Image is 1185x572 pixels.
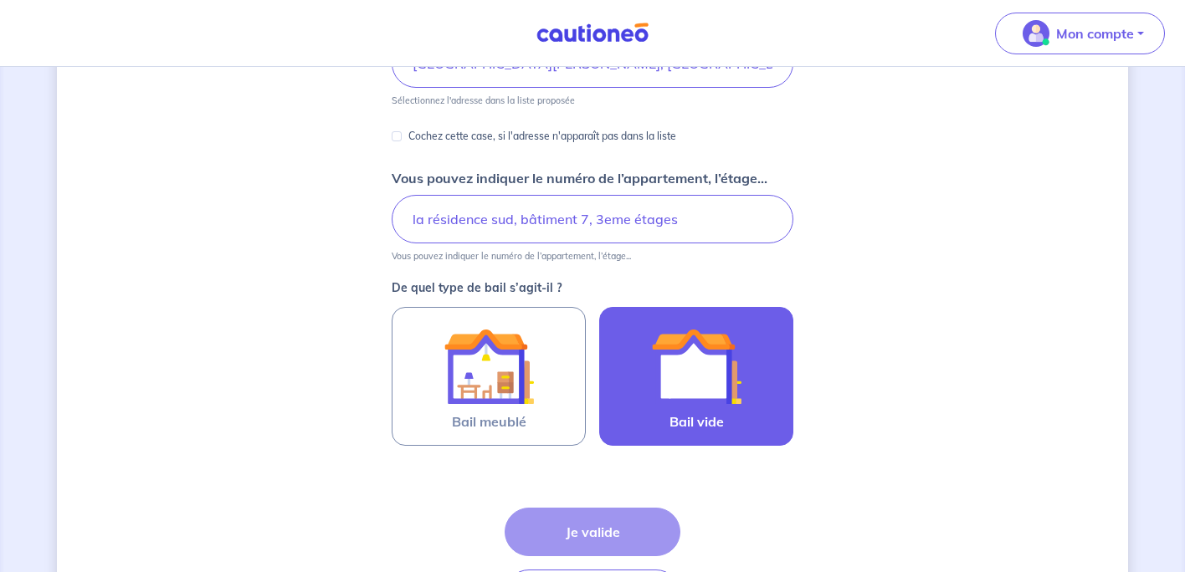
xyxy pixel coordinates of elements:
[392,168,767,188] p: Vous pouvez indiquer le numéro de l’appartement, l’étage...
[392,250,631,262] p: Vous pouvez indiquer le numéro de l’appartement, l’étage...
[408,126,676,146] p: Cochez cette case, si l'adresse n'apparaît pas dans la liste
[651,321,741,411] img: illu_empty_lease.svg
[392,94,575,106] p: Sélectionnez l'adresse dans la liste proposée
[452,411,526,432] span: Bail meublé
[1023,20,1049,47] img: illu_account_valid_menu.svg
[1056,23,1134,43] p: Mon compte
[392,282,793,294] p: De quel type de bail s’agit-il ?
[995,13,1165,54] button: illu_account_valid_menu.svgMon compte
[392,195,793,243] input: Appartement 2
[530,23,655,43] img: Cautioneo
[444,321,534,411] img: illu_furnished_lease.svg
[669,411,724,432] span: Bail vide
